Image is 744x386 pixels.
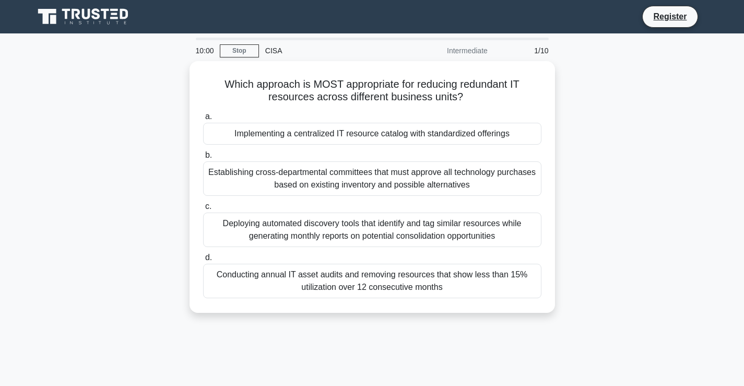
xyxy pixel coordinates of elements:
div: Implementing a centralized IT resource catalog with standardized offerings [203,123,541,145]
div: Conducting annual IT asset audits and removing resources that show less than 15% utilization over... [203,264,541,298]
div: Deploying automated discovery tools that identify and tag similar resources while generating mont... [203,213,541,247]
span: b. [205,150,212,159]
div: Establishing cross-departmental committees that must approve all technology purchases based on ex... [203,161,541,196]
a: Stop [220,44,259,57]
h5: Which approach is MOST appropriate for reducing redundant IT resources across different business ... [202,78,542,104]
span: a. [205,112,212,121]
span: c. [205,202,211,210]
span: d. [205,253,212,262]
div: Intermediate [403,40,494,61]
div: 1/10 [494,40,555,61]
div: 10:00 [190,40,220,61]
a: Register [647,10,693,23]
div: CISA [259,40,403,61]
